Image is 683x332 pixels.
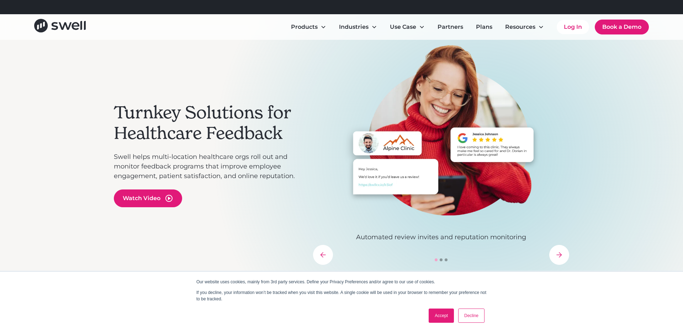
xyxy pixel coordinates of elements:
div: Use Case [384,20,430,34]
div: Products [291,23,318,31]
a: Plans [470,20,498,34]
div: Products [285,20,332,34]
h2: Turnkey Solutions for Healthcare Feedback [114,102,306,143]
div: 1 of 3 [313,45,569,242]
p: Automated review invites and reputation monitoring [313,232,569,242]
p: Our website uses cookies, mainly from 3rd party services. Define your Privacy Preferences and/or ... [196,279,487,285]
p: Swell helps multi-location healthcare orgs roll out and monitor feedback programs that improve em... [114,152,306,181]
a: home [34,19,86,35]
div: next slide [549,245,569,265]
div: Industries [339,23,369,31]
a: Accept [429,309,454,323]
div: Watch Video [123,194,160,203]
p: If you decline, your information won’t be tracked when you visit this website. A single cookie wi... [196,289,487,302]
div: Use Case [390,23,416,31]
a: Decline [458,309,485,323]
a: Book a Demo [595,20,649,34]
div: Show slide 3 of 3 [445,258,448,261]
div: carousel [313,45,569,265]
iframe: Chat Widget [558,255,683,332]
a: Partners [432,20,469,34]
a: open lightbox [114,189,182,207]
a: Log In [557,20,589,34]
div: Show slide 2 of 3 [440,258,443,261]
div: previous slide [313,245,333,265]
div: Resources [505,23,535,31]
div: Industries [333,20,383,34]
div: Show slide 1 of 3 [435,258,438,261]
div: Resources [499,20,550,34]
